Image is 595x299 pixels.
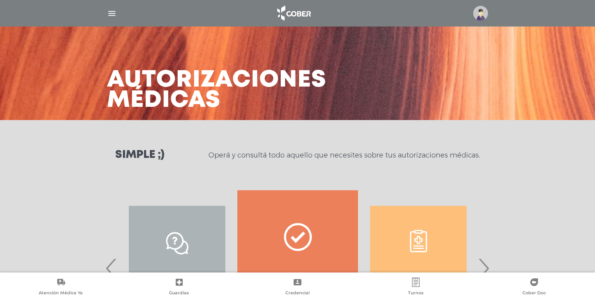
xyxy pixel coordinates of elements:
[104,247,119,289] span: Previous
[120,278,238,297] a: Guardias
[408,290,424,297] span: Turnos
[238,278,356,297] a: Credencial
[285,290,310,297] span: Credencial
[522,290,546,297] span: Cober Doc
[475,278,593,297] a: Cober Doc
[476,247,491,289] span: Next
[273,4,314,23] img: logo_cober_home-white.png
[115,150,164,161] h3: Simple ;)
[2,278,120,297] a: Atención Médica Ya
[107,9,117,18] img: Cober_menu-lines-white.svg
[473,6,488,21] img: profile-placeholder.svg
[169,290,189,297] span: Guardias
[39,290,83,297] span: Atención Médica Ya
[107,70,326,111] h3: Autorizaciones médicas
[208,150,480,160] p: Operá y consultá todo aquello que necesites sobre tus autorizaciones médicas.
[357,278,475,297] a: Turnos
